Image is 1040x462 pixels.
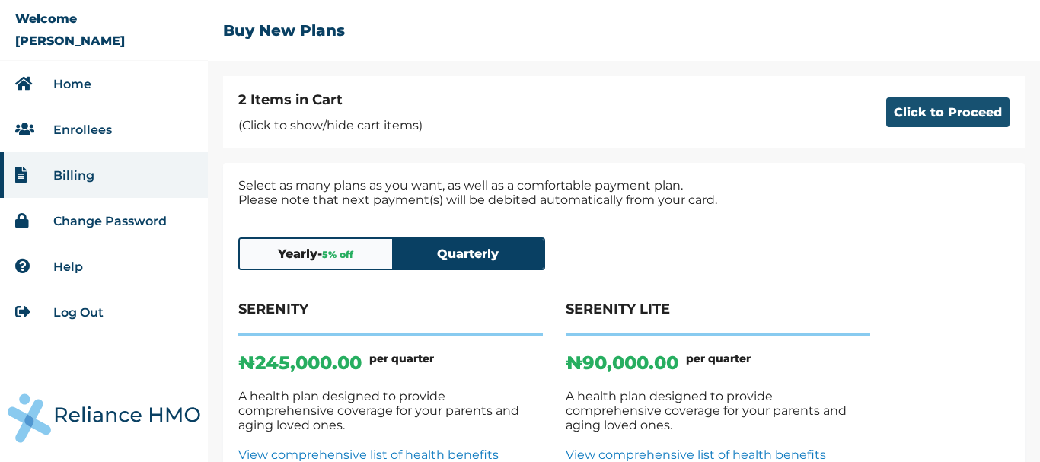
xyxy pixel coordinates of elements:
span: 5 % off [322,249,353,260]
button: Click to Proceed [886,97,1010,127]
p: A health plan designed to provide comprehensive coverage for your parents and aging loved ones. [238,389,543,432]
a: Help [53,260,83,274]
p: Welcome [15,11,77,26]
p: Select as many plans as you want, as well as a comfortable payment plan. Please note that next pa... [238,178,1010,207]
p: A health plan designed to provide comprehensive coverage for your parents and aging loved ones. [566,389,870,432]
h4: SERENITY LITE [566,301,870,336]
button: Quarterly [392,239,544,269]
a: Change Password [53,214,167,228]
a: Billing [53,168,94,183]
h4: 2 Items in Cart [238,91,423,108]
a: Log Out [53,305,104,320]
p: (Click to show/hide cart items) [238,118,423,132]
button: Yearly-5% off [240,239,392,269]
p: ₦ 245,000.00 [238,352,362,374]
p: [PERSON_NAME] [15,33,125,48]
a: View comprehensive list of health benefits [566,448,870,462]
a: Enrollees [53,123,112,137]
a: View comprehensive list of health benefits [238,448,543,462]
p: ₦ 90,000.00 [566,352,678,374]
img: RelianceHMO's Logo [8,393,200,443]
h4: SERENITY [238,301,543,336]
h6: per quarter [369,352,434,374]
a: Home [53,77,91,91]
h2: Buy New Plans [223,21,345,40]
h6: per quarter [686,352,751,374]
